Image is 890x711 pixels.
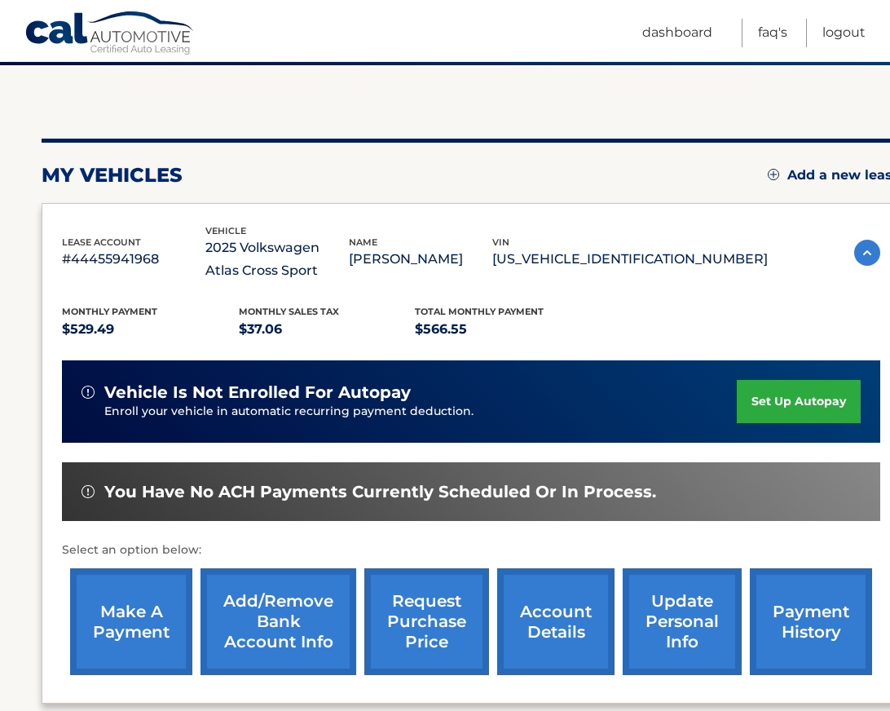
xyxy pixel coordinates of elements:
[737,380,861,423] a: set up autopay
[239,318,416,341] p: $37.06
[349,236,377,248] span: name
[854,240,880,266] img: accordion-active.svg
[62,541,880,560] p: Select an option below:
[492,236,509,248] span: vin
[768,169,779,180] img: add.svg
[42,163,183,188] h2: my vehicles
[758,19,787,47] a: FAQ's
[62,318,239,341] p: $529.49
[62,306,157,317] span: Monthly Payment
[205,236,349,282] p: 2025 Volkswagen Atlas Cross Sport
[492,248,768,271] p: [US_VEHICLE_IDENTIFICATION_NUMBER]
[642,19,712,47] a: Dashboard
[24,11,196,58] a: Cal Automotive
[82,485,95,498] img: alert-white.svg
[104,382,411,403] span: vehicle is not enrolled for autopay
[415,306,544,317] span: Total Monthly Payment
[822,19,866,47] a: Logout
[497,568,615,675] a: account details
[70,568,192,675] a: make a payment
[623,568,742,675] a: update personal info
[62,236,141,248] span: lease account
[62,248,205,271] p: #44455941968
[104,482,656,502] span: You have no ACH payments currently scheduled or in process.
[349,248,492,271] p: [PERSON_NAME]
[82,386,95,399] img: alert-white.svg
[200,568,356,675] a: Add/Remove bank account info
[239,306,339,317] span: Monthly sales Tax
[205,225,246,236] span: vehicle
[750,568,872,675] a: payment history
[104,403,737,421] p: Enroll your vehicle in automatic recurring payment deduction.
[364,568,489,675] a: request purchase price
[415,318,592,341] p: $566.55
